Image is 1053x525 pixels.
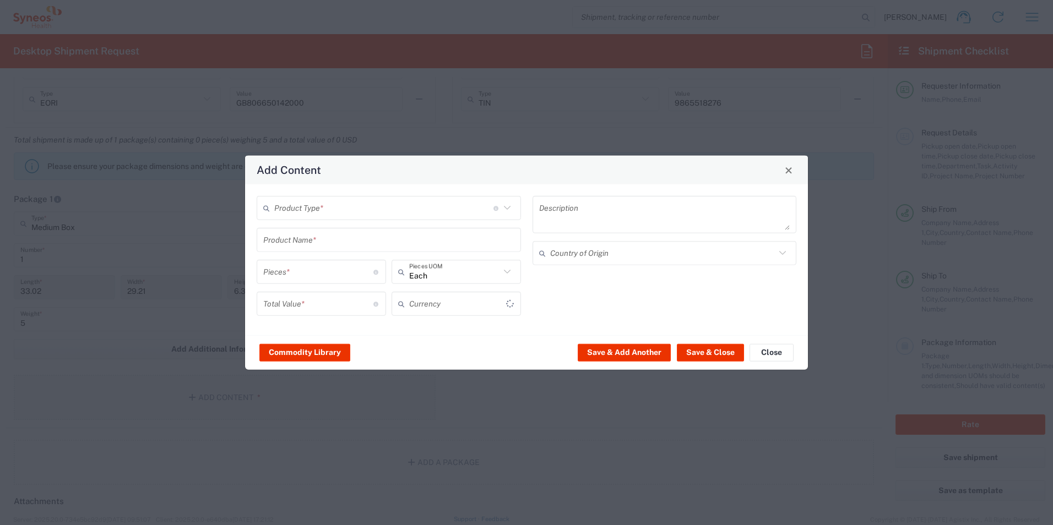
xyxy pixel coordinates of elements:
button: Save & Add Another [578,343,671,361]
h4: Add Content [257,162,321,178]
button: Close [781,162,796,178]
button: Save & Close [677,343,744,361]
button: Commodity Library [259,343,350,361]
button: Close [750,343,794,361]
